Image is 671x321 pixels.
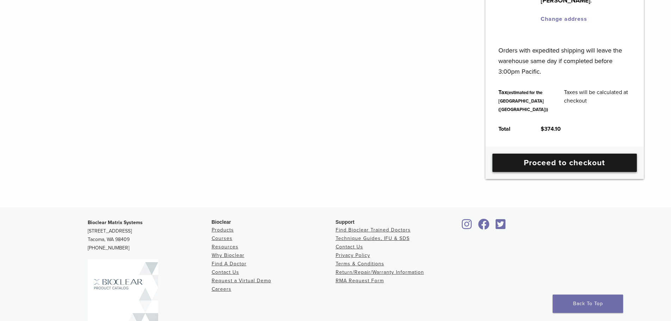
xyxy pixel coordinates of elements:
[493,223,508,230] a: Bioclear
[212,244,238,250] a: Resources
[336,278,384,284] a: RMA Request Form
[491,82,556,119] th: Tax
[212,269,239,275] a: Contact Us
[460,223,474,230] a: Bioclear
[336,244,363,250] a: Contact Us
[212,278,271,284] a: Request a Virtual Demo
[88,218,212,252] p: [STREET_ADDRESS] Tacoma, WA 98409 [PHONE_NUMBER]
[541,16,587,23] a: Change address
[212,219,231,225] span: Bioclear
[336,252,370,258] a: Privacy Policy
[212,227,234,233] a: Products
[336,269,424,275] a: Return/Repair/Warranty Information
[498,35,630,77] p: Orders with expedited shipping will leave the warehouse same day if completed before 3:00pm Pacific.
[212,235,232,241] a: Courses
[556,82,639,119] td: Taxes will be calculated at checkout
[541,125,544,132] span: $
[541,125,561,132] bdi: 374.10
[212,286,231,292] a: Careers
[491,119,533,139] th: Total
[336,261,384,267] a: Terms & Conditions
[553,295,623,313] a: Back To Top
[212,261,247,267] a: Find A Doctor
[476,223,492,230] a: Bioclear
[336,227,411,233] a: Find Bioclear Trained Doctors
[336,235,410,241] a: Technique Guides, IFU & SDS
[212,252,244,258] a: Why Bioclear
[336,219,355,225] span: Support
[492,154,637,172] a: Proceed to checkout
[498,90,548,112] small: (estimated for the [GEOGRAPHIC_DATA] ([GEOGRAPHIC_DATA]))
[88,220,143,226] strong: Bioclear Matrix Systems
